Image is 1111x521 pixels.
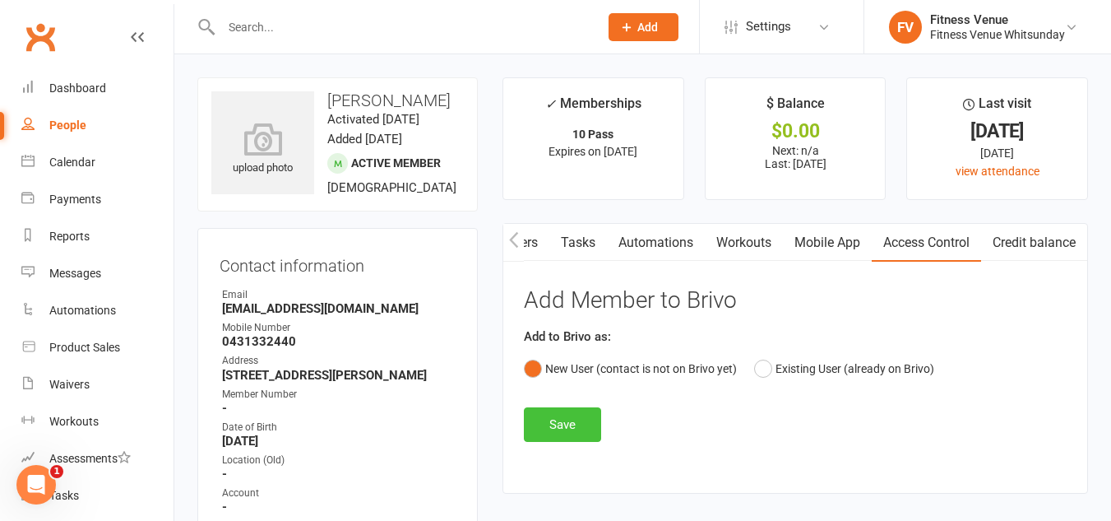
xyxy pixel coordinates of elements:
div: Assessments [49,452,131,465]
div: Payments [49,193,101,206]
h3: [PERSON_NAME] [211,91,464,109]
a: Mobile App [783,224,872,262]
strong: - [222,401,456,416]
span: Add [637,21,658,34]
div: Calendar [49,156,95,169]
h3: Contact information [220,250,456,275]
div: Date of Birth [222,420,456,435]
div: Dashboard [49,81,106,95]
div: Reports [49,230,90,243]
a: Payments [21,181,174,218]
span: Active member [351,156,441,170]
i: ✓ [545,96,556,112]
time: Activated [DATE] [327,112,419,127]
div: Waivers [49,378,90,391]
p: Next: n/a Last: [DATE] [720,144,871,170]
a: Messages [21,255,174,292]
span: 1 [50,465,63,478]
a: Dashboard [21,70,174,107]
a: Automations [21,292,174,329]
div: People [49,119,86,132]
div: Last visit [963,93,1031,123]
div: Fitness Venue Whitsunday [930,27,1065,42]
button: Existing User (already on Brivo) [754,353,934,384]
div: Location (Old) [222,453,456,468]
a: Waivers [21,366,174,403]
button: Save [524,407,601,442]
a: Tasks [21,477,174,514]
div: Address [222,353,456,369]
div: Automations [49,304,116,317]
h3: Add Member to Brivo [524,288,1067,314]
a: Automations [607,224,705,262]
a: Reports [21,218,174,255]
div: Account [222,486,456,501]
a: Access Control [872,224,981,262]
div: Member Number [222,387,456,402]
span: Expires on [DATE] [549,145,637,158]
div: Email [222,287,456,303]
strong: [EMAIL_ADDRESS][DOMAIN_NAME] [222,301,456,316]
div: upload photo [211,123,314,177]
strong: [STREET_ADDRESS][PERSON_NAME] [222,368,456,383]
div: Fitness Venue [930,12,1065,27]
div: Memberships [545,93,641,123]
div: Messages [49,267,101,280]
span: [DEMOGRAPHIC_DATA] [327,180,456,195]
iframe: Intercom live chat [16,465,56,505]
a: Tasks [549,224,607,262]
div: FV [889,11,922,44]
a: Calendar [21,144,174,181]
div: $0.00 [720,123,871,140]
div: Tasks [49,489,79,502]
span: Settings [746,8,791,45]
label: Add to Brivo as: [524,327,611,347]
a: Workouts [21,403,174,440]
button: New User (contact is not on Brivo yet) [524,353,737,384]
a: Workouts [705,224,783,262]
a: Clubworx [20,16,61,58]
input: Search... [216,16,587,39]
div: [DATE] [922,123,1072,140]
div: $ Balance [766,93,825,123]
a: Credit balance [981,224,1087,262]
strong: 0431332440 [222,334,456,349]
div: Mobile Number [222,320,456,336]
div: Workouts [49,415,99,428]
time: Added [DATE] [327,132,402,147]
a: Assessments [21,440,174,477]
a: view attendance [956,165,1039,178]
a: Product Sales [21,329,174,366]
div: Product Sales [49,341,120,354]
strong: [DATE] [222,434,456,449]
div: [DATE] [922,144,1072,162]
strong: - [222,467,456,481]
button: Add [609,13,678,41]
a: People [21,107,174,144]
strong: - [222,500,456,514]
strong: 10 Pass [572,128,613,141]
